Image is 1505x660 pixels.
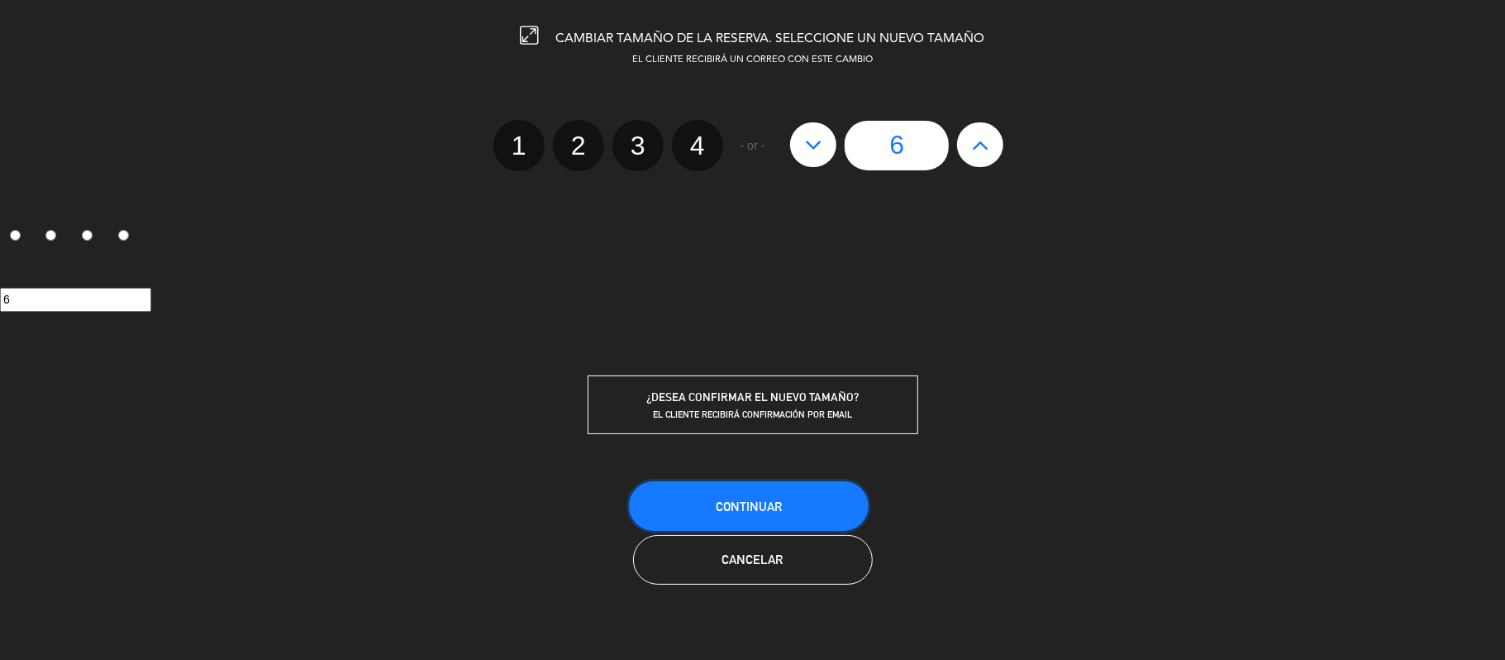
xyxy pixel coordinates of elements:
[741,136,765,155] span: - or -
[36,223,73,251] label: 2
[632,55,873,65] span: EL CLIENTE RECIBIRÁ UN CORREO CON ESTE CAMBIO
[556,32,985,45] span: CAMBIAR TAMAÑO DE LA RESERVA. SELECCIONE UN NUEVO TAMAÑO
[553,120,604,171] label: 2
[629,481,869,531] button: Continuar
[646,390,859,404] span: ¿DESEA CONFIRMAR EL NUEVO TAMAÑO?
[612,120,664,171] label: 3
[493,120,545,171] label: 1
[10,230,21,241] input: 1
[82,230,93,241] input: 3
[73,223,109,251] label: 3
[118,230,129,241] input: 4
[722,552,783,567] span: Cancelar
[108,223,145,251] label: 4
[716,500,782,514] span: Continuar
[653,409,852,420] span: EL CLIENTE RECIBIRÁ CONFIRMACIÓN POR EMAIL
[45,230,56,241] input: 2
[672,120,723,171] label: 4
[633,535,873,585] button: Cancelar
